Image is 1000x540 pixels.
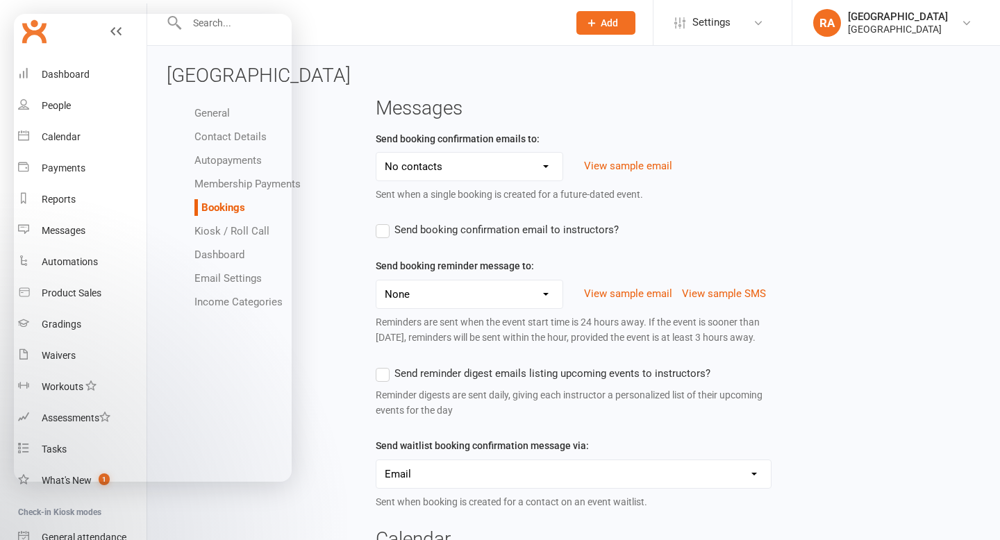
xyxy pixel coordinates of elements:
[394,221,619,236] span: Send booking confirmation email to instructors?
[376,187,772,202] div: Sent when a single booking is created for a future-dated event.
[576,11,635,35] button: Add
[14,14,292,482] iframe: Intercom live chat
[848,10,948,23] div: [GEOGRAPHIC_DATA]
[376,98,772,119] h3: Messages
[376,131,540,146] label: Send booking confirmation emails to:
[692,7,731,38] span: Settings
[394,365,710,380] span: Send reminder digest emails listing upcoming events to instructors?
[376,258,534,273] label: Send booking reminder message to:
[813,9,841,37] div: RA
[376,387,772,419] div: Reminder digests are sent daily, giving each instructor a personalized list of their upcoming eve...
[584,285,672,302] button: View sample email
[183,13,558,33] input: Search...
[584,158,672,174] button: View sample email
[376,438,589,453] label: Send waitlist booking confirmation message via:
[848,23,948,35] div: [GEOGRAPHIC_DATA]
[376,314,772,346] div: Reminders are sent when the event start time is 24 hours away. If the event is sooner than [DATE]...
[682,285,766,302] button: View sample SMS
[14,493,47,526] iframe: Intercom live chat
[376,494,772,509] div: Sent when booking is created for a contact on an event waitlist.
[601,17,618,28] span: Add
